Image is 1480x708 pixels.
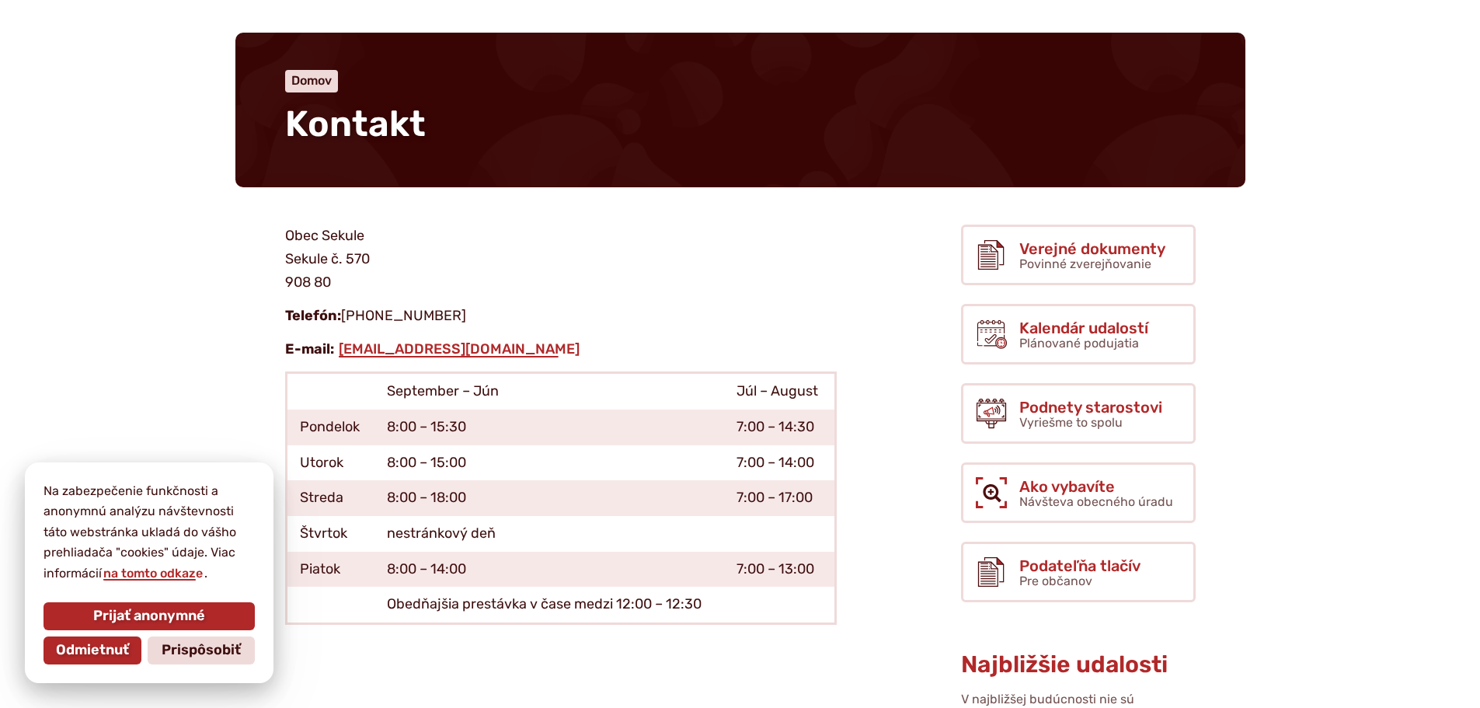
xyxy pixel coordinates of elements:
td: September – Jún [374,373,724,410]
a: Podnety starostovi Vyriešme to spolu [961,383,1196,444]
td: 8:00 – 14:00 [374,552,724,588]
a: Kalendár udalostí Plánované podujatia [961,304,1196,364]
span: Kontakt [285,103,426,145]
a: Podateľňa tlačív Pre občanov [961,542,1196,602]
td: 7:00 – 13:00 [724,552,835,588]
td: Štvrtok [286,516,374,552]
td: 8:00 – 15:30 [374,410,724,445]
span: Povinné zverejňovanie [1019,256,1151,271]
p: [PHONE_NUMBER] [285,305,837,328]
a: Ako vybavíte Návšteva obecného úradu [961,462,1196,523]
span: Prispôsobiť [162,642,241,659]
span: Návšteva obecného úradu [1019,494,1173,509]
span: Pre občanov [1019,574,1092,588]
button: Prijať anonymné [44,602,255,630]
strong: E-mail: [285,340,334,357]
span: Odmietnuť [56,642,129,659]
button: Odmietnuť [44,637,141,664]
a: Verejné dokumenty Povinné zverejňovanie [961,225,1196,285]
td: 7:00 – 14:30 [724,410,835,445]
a: Domov [291,73,332,88]
td: 7:00 – 14:00 [724,445,835,481]
p: Obec Sekule Sekule č. 570 908 80 [285,225,837,294]
td: nestránkový deň [374,516,724,552]
td: Utorok [286,445,374,481]
td: 8:00 – 18:00 [374,480,724,516]
td: 8:00 – 15:00 [374,445,724,481]
td: Piatok [286,552,374,588]
span: Ako vybavíte [1019,478,1173,495]
td: 7:00 – 17:00 [724,480,835,516]
span: Vyriešme to spolu [1019,415,1123,430]
button: Prispôsobiť [148,637,255,664]
a: na tomto odkaze [102,566,204,581]
span: Kalendár udalostí [1019,319,1148,337]
td: Pondelok [286,410,374,445]
td: Júl – August [724,373,835,410]
td: Streda [286,480,374,516]
span: Plánované podujatia [1019,336,1139,351]
h3: Najbližšie udalosti [961,652,1196,678]
a: [EMAIL_ADDRESS][DOMAIN_NAME] [337,340,581,357]
td: Obedňajšia prestávka v čase medzi 12:00 – 12:30 [374,587,724,623]
span: Podateľňa tlačív [1019,557,1140,574]
span: Podnety starostovi [1019,399,1162,416]
span: Prijať anonymné [93,608,205,625]
strong: Telefón: [285,307,341,324]
p: Na zabezpečenie funkčnosti a anonymnú analýzu návštevnosti táto webstránka ukladá do vášho prehli... [44,481,255,584]
span: Verejné dokumenty [1019,240,1165,257]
